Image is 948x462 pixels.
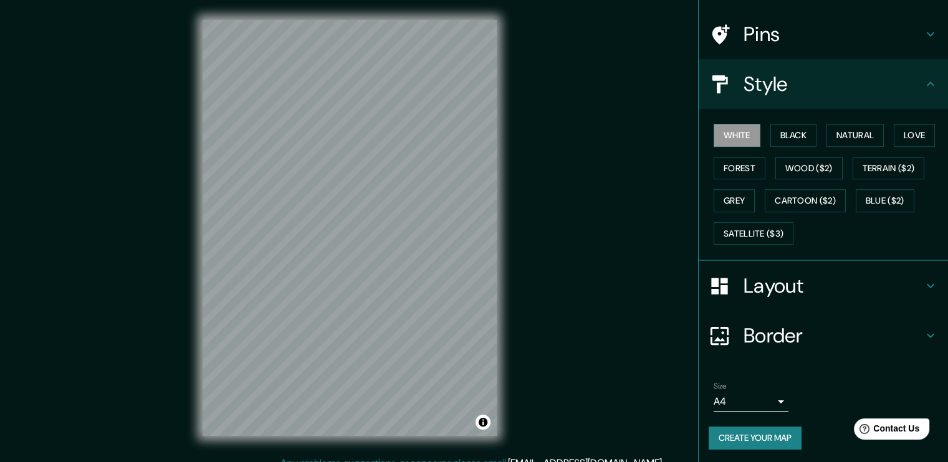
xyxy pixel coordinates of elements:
button: Forest [714,157,765,180]
h4: Border [744,323,923,348]
canvas: Map [203,20,497,436]
button: Black [770,124,817,147]
div: Border [699,311,948,361]
button: Satellite ($3) [714,222,793,245]
button: White [714,124,760,147]
label: Size [714,381,727,392]
iframe: Help widget launcher [837,413,934,448]
button: Cartoon ($2) [765,189,846,212]
button: Blue ($2) [856,189,914,212]
button: Toggle attribution [476,415,491,430]
button: Natural [826,124,884,147]
button: Wood ($2) [775,157,843,180]
button: Create your map [709,427,802,450]
h4: Pins [744,22,923,47]
div: Style [699,59,948,109]
h4: Style [744,72,923,97]
div: Pins [699,9,948,59]
button: Terrain ($2) [853,157,925,180]
button: Love [894,124,935,147]
button: Grey [714,189,755,212]
h4: Layout [744,273,923,298]
div: A4 [714,392,788,412]
div: Layout [699,261,948,311]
